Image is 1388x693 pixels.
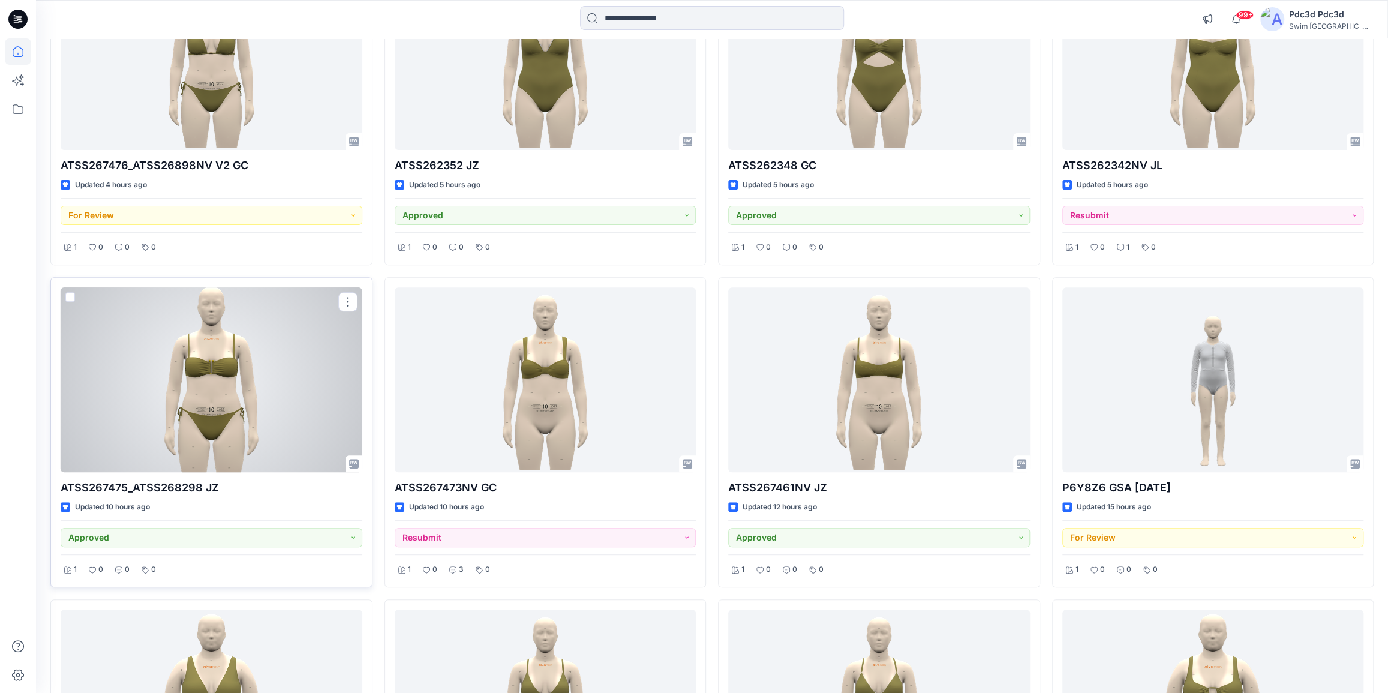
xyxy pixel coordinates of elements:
[1100,563,1105,576] p: 0
[1289,7,1373,22] div: Pdc3d Pdc3d
[151,241,156,254] p: 0
[151,563,156,576] p: 0
[75,501,150,514] p: Updated 10 hours ago
[728,479,1030,496] p: ATSS267461NV JZ
[395,479,696,496] p: ATSS267473NV GC
[792,241,797,254] p: 0
[1062,157,1364,174] p: ATSS262342NV JL
[1236,10,1254,20] span: 99+
[1260,7,1284,31] img: avatar
[61,479,362,496] p: ATSS267475_ATSS268298 JZ
[1062,287,1364,472] a: P6Y8Z6 GSA 2025.09.02
[459,241,464,254] p: 0
[819,241,824,254] p: 0
[409,179,480,191] p: Updated 5 hours ago
[74,241,77,254] p: 1
[485,563,490,576] p: 0
[408,241,411,254] p: 1
[98,563,103,576] p: 0
[61,157,362,174] p: ATSS267476_ATSS26898NV V2 GC
[1062,479,1364,496] p: P6Y8Z6 GSA [DATE]
[1077,501,1151,514] p: Updated 15 hours ago
[766,563,771,576] p: 0
[1289,22,1373,31] div: Swim [GEOGRAPHIC_DATA]
[1153,563,1158,576] p: 0
[408,563,411,576] p: 1
[125,563,130,576] p: 0
[1077,179,1148,191] p: Updated 5 hours ago
[485,241,490,254] p: 0
[409,501,484,514] p: Updated 10 hours ago
[395,157,696,174] p: ATSS262352 JZ
[1100,241,1105,254] p: 0
[1075,563,1078,576] p: 1
[728,287,1030,472] a: ATSS267461NV JZ
[459,563,464,576] p: 3
[1126,563,1131,576] p: 0
[395,287,696,472] a: ATSS267473NV GC
[1126,241,1129,254] p: 1
[98,241,103,254] p: 0
[432,563,437,576] p: 0
[432,241,437,254] p: 0
[75,179,147,191] p: Updated 4 hours ago
[74,563,77,576] p: 1
[743,501,817,514] p: Updated 12 hours ago
[61,287,362,472] a: ATSS267475_ATSS268298 JZ
[792,563,797,576] p: 0
[766,241,771,254] p: 0
[1151,241,1156,254] p: 0
[728,157,1030,174] p: ATSS262348 GC
[1075,241,1078,254] p: 1
[743,179,814,191] p: Updated 5 hours ago
[819,563,824,576] p: 0
[741,563,744,576] p: 1
[741,241,744,254] p: 1
[125,241,130,254] p: 0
